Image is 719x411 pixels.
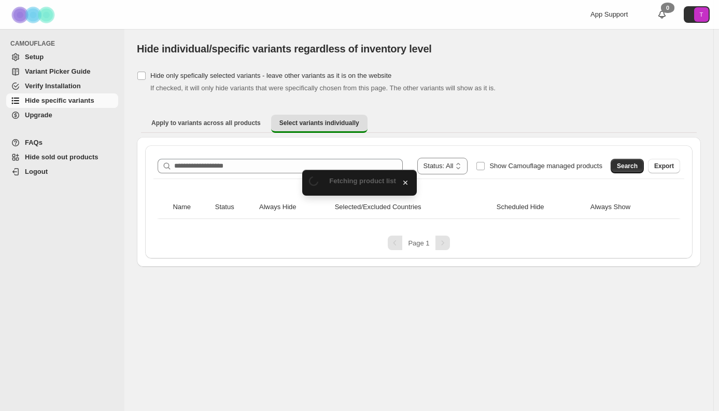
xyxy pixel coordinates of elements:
[25,53,44,61] span: Setup
[137,137,701,267] div: Select variants individually
[151,119,261,127] span: Apply to variants across all products
[684,6,710,23] button: Avatar with initials T
[332,196,494,219] th: Selected/Excluded Countries
[6,79,118,93] a: Verify Installation
[657,9,667,20] a: 0
[25,97,94,104] span: Hide specific variants
[279,119,359,127] span: Select variants individually
[694,7,709,22] span: Avatar with initials T
[654,162,674,170] span: Export
[10,39,119,48] span: CAMOUFLAGE
[611,159,644,173] button: Search
[6,93,118,108] a: Hide specific variants
[6,165,118,179] a: Logout
[170,196,212,219] th: Name
[153,236,684,250] nav: Pagination
[212,196,256,219] th: Status
[408,239,429,247] span: Page 1
[489,162,602,170] span: Show Camouflage managed products
[25,139,43,146] span: FAQs
[25,82,81,90] span: Verify Installation
[143,115,269,131] button: Apply to variants across all products
[150,72,391,79] span: Hide only spefically selected variants - leave other variants as it is on the website
[648,159,680,173] button: Export
[617,162,638,170] span: Search
[6,108,118,122] a: Upgrade
[494,196,587,219] th: Scheduled Hide
[25,153,98,161] span: Hide sold out products
[6,150,118,165] a: Hide sold out products
[329,177,396,185] span: Fetching product list
[256,196,332,219] th: Always Hide
[137,43,432,54] span: Hide individual/specific variants regardless of inventory level
[661,3,674,13] div: 0
[8,1,60,29] img: Camouflage
[25,111,52,119] span: Upgrade
[6,135,118,150] a: FAQs
[6,50,118,64] a: Setup
[6,64,118,79] a: Variant Picker Guide
[700,11,703,18] text: T
[590,10,628,18] span: App Support
[25,67,90,75] span: Variant Picker Guide
[25,168,48,175] span: Logout
[150,84,496,92] span: If checked, it will only hide variants that were specifically chosen from this page. The other va...
[271,115,368,133] button: Select variants individually
[587,196,668,219] th: Always Show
